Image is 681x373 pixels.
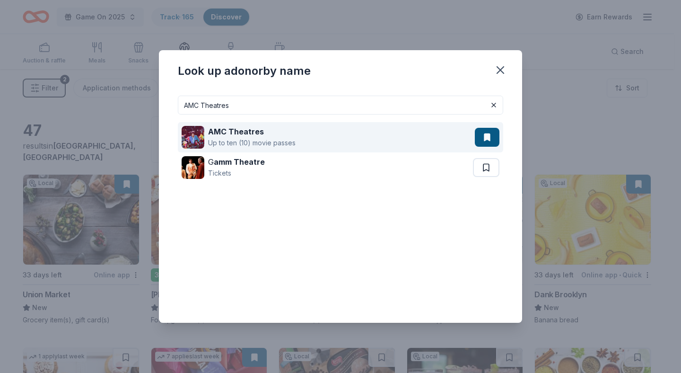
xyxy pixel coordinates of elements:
div: Tickets [208,168,265,179]
strong: amm Theatre [214,157,265,167]
strong: AMC Theatres [208,127,264,136]
input: Search [178,96,503,115]
div: G [208,156,265,168]
div: Look up a donor by name [178,63,311,79]
img: Image for AMC Theatres [182,126,204,149]
div: Up to ten (10) movie passes [208,137,296,149]
img: Image for Gamm Theatre [182,156,204,179]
